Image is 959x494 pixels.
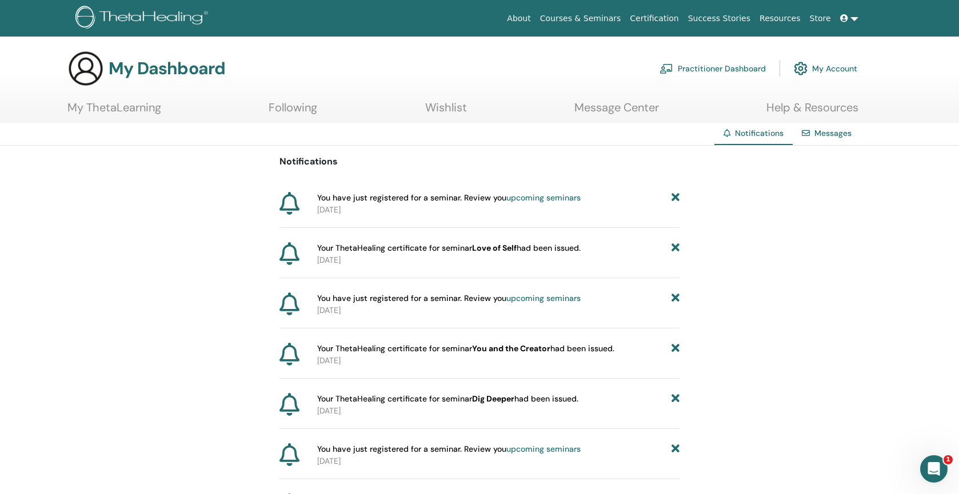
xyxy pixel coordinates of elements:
[317,455,680,467] p: [DATE]
[574,101,659,123] a: Message Center
[269,101,317,123] a: Following
[317,393,578,405] span: Your ThetaHealing certificate for seminar had been issued.
[920,455,948,483] iframe: Intercom live chat
[317,242,581,254] span: Your ThetaHealing certificate for seminar had been issued.
[317,304,680,316] p: [DATE]
[536,8,626,29] a: Courses & Seminars
[660,56,766,81] a: Practitioner Dashboard
[506,293,581,303] a: upcoming seminars
[506,192,581,203] a: upcoming seminars
[794,59,808,78] img: cog.svg
[814,128,852,138] a: Messages
[67,101,161,123] a: My ThetaLearning
[317,443,581,455] span: You have just registered for a seminar. Review you
[794,56,857,81] a: My Account
[944,455,953,464] span: 1
[317,343,614,355] span: Your ThetaHealing certificate for seminar had been issued.
[279,155,680,168] p: Notifications
[506,444,581,454] a: upcoming seminars
[755,8,805,29] a: Resources
[75,6,212,31] img: logo.png
[109,58,225,79] h3: My Dashboard
[317,292,581,304] span: You have just registered for a seminar. Review you
[317,405,680,417] p: [DATE]
[317,192,581,204] span: You have just registered for a seminar. Review you
[317,254,680,266] p: [DATE]
[317,204,680,216] p: [DATE]
[67,50,104,87] img: generic-user-icon.jpg
[425,101,467,123] a: Wishlist
[625,8,683,29] a: Certification
[502,8,535,29] a: About
[660,63,673,74] img: chalkboard-teacher.svg
[317,355,680,367] p: [DATE]
[805,8,836,29] a: Store
[766,101,858,123] a: Help & Resources
[735,128,784,138] span: Notifications
[472,243,517,253] b: Love of Self
[472,393,514,404] b: Dig Deeper
[472,343,550,354] b: You and the Creator
[684,8,755,29] a: Success Stories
